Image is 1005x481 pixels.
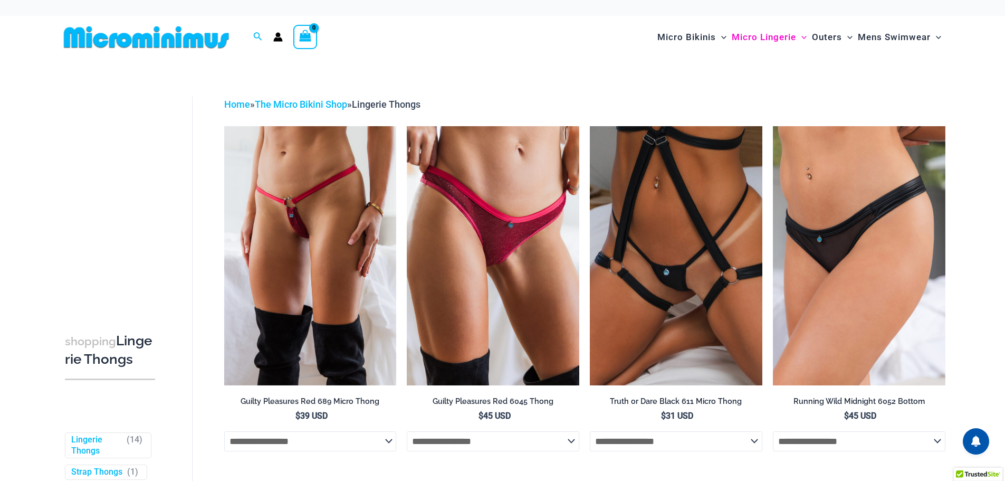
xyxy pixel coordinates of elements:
[407,397,579,410] a: Guilty Pleasures Red 6045 Thong
[273,32,283,42] a: Account icon link
[127,467,138,478] span: ( )
[224,397,397,410] a: Guilty Pleasures Red 689 Micro Thong
[844,411,849,421] span: $
[796,24,807,51] span: Menu Toggle
[407,126,579,385] img: Guilty Pleasures Red 6045 Thong 01
[71,435,122,457] a: Lingerie Thongs
[295,411,300,421] span: $
[655,21,729,53] a: Micro BikinisMenu ToggleMenu Toggle
[773,397,945,407] h2: Running Wild Midnight 6052 Bottom
[590,126,762,385] a: Truth or Dare Black Micro 02Truth or Dare Black 1905 Bodysuit 611 Micro 12Truth or Dare Black 190...
[812,24,842,51] span: Outers
[590,126,762,385] img: Truth or Dare Black Micro 02
[478,411,511,421] bdi: 45 USD
[858,24,931,51] span: Mens Swimwear
[590,397,762,410] a: Truth or Dare Black 611 Micro Thong
[65,88,160,299] iframe: TrustedSite Certified
[855,21,944,53] a: Mens SwimwearMenu ToggleMenu Toggle
[255,99,347,110] a: The Micro Bikini Shop
[253,31,263,44] a: Search icon link
[127,435,142,457] span: ( )
[661,411,693,421] bdi: 31 USD
[224,99,250,110] a: Home
[224,126,397,385] a: Guilty Pleasures Red 689 Micro 01Guilty Pleasures Red 689 Micro 02Guilty Pleasures Red 689 Micro 02
[773,126,945,385] img: Running Wild Midnight 6052 Bottom 01
[224,397,397,407] h2: Guilty Pleasures Red 689 Micro Thong
[844,411,876,421] bdi: 45 USD
[71,467,122,478] a: Strap Thongs
[653,20,946,55] nav: Site Navigation
[716,24,726,51] span: Menu Toggle
[130,467,135,477] span: 1
[407,397,579,407] h2: Guilty Pleasures Red 6045 Thong
[478,411,483,421] span: $
[931,24,941,51] span: Menu Toggle
[352,99,420,110] span: Lingerie Thongs
[732,24,796,51] span: Micro Lingerie
[661,411,666,421] span: $
[407,126,579,385] a: Guilty Pleasures Red 6045 Thong 01Guilty Pleasures Red 6045 Thong 02Guilty Pleasures Red 6045 Tho...
[809,21,855,53] a: OutersMenu ToggleMenu Toggle
[295,411,328,421] bdi: 39 USD
[65,332,155,369] h3: Lingerie Thongs
[224,99,420,110] span: » »
[130,435,139,445] span: 14
[842,24,853,51] span: Menu Toggle
[590,397,762,407] h2: Truth or Dare Black 611 Micro Thong
[657,24,716,51] span: Micro Bikinis
[729,21,809,53] a: Micro LingerieMenu ToggleMenu Toggle
[773,397,945,410] a: Running Wild Midnight 6052 Bottom
[65,335,116,348] span: shopping
[60,25,233,49] img: MM SHOP LOGO FLAT
[224,126,397,385] img: Guilty Pleasures Red 689 Micro 01
[293,25,318,49] a: View Shopping Cart, empty
[773,126,945,385] a: Running Wild Midnight 6052 Bottom 01Running Wild Midnight 1052 Top 6052 Bottom 05Running Wild Mid...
